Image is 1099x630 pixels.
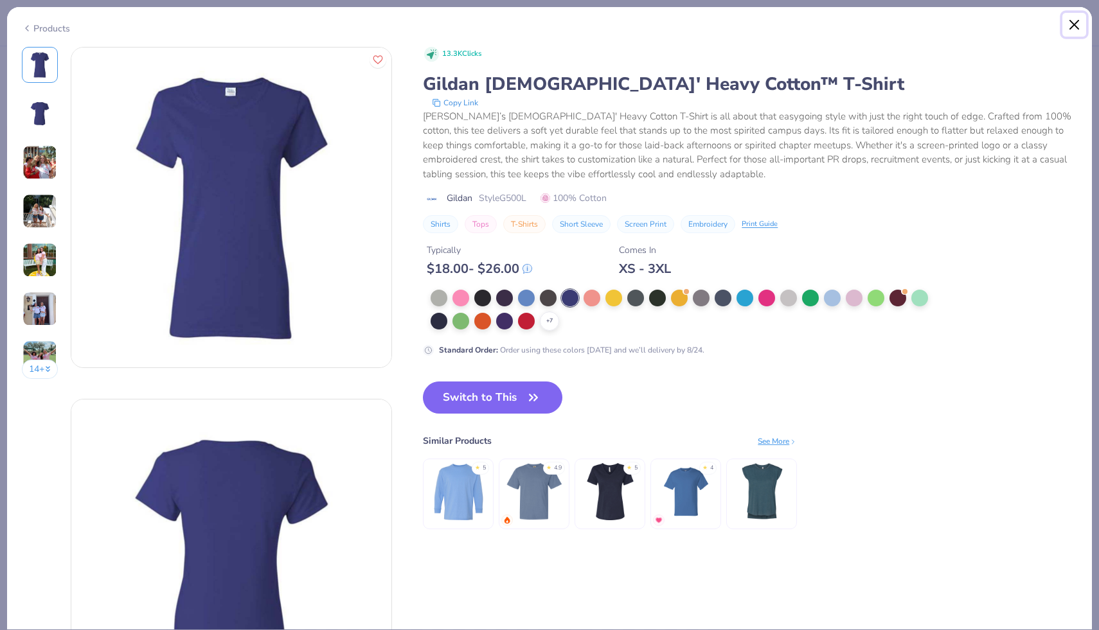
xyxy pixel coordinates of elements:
div: ★ [546,464,551,469]
div: See More [758,435,797,447]
img: Bella + Canvas Ladies' Relaxed Jersey V-Neck T-Shirt [580,461,641,522]
button: Switch to This [423,381,562,414]
button: copy to clipboard [428,96,482,109]
div: ★ [475,464,480,469]
div: ★ [627,464,632,469]
img: User generated content [22,194,57,229]
img: Front [71,48,391,367]
div: ★ [702,464,708,469]
div: 4 [710,464,713,473]
img: User generated content [22,145,57,180]
strong: Standard Order : [439,345,498,355]
img: Back [24,98,55,129]
div: 5 [483,464,486,473]
button: 14+ [22,360,58,379]
div: [PERSON_NAME]’s [DEMOGRAPHIC_DATA]' Heavy Cotton T-Shirt is all about that easygoing style with j... [423,109,1077,182]
button: Screen Print [617,215,674,233]
img: User generated content [22,340,57,375]
div: Typically [427,243,532,257]
span: 13.3K Clicks [442,49,481,60]
button: Like [370,51,386,68]
button: Embroidery [681,215,735,233]
img: brand logo [423,194,440,204]
img: Gildan Youth Heavy Cotton 5.3 Oz. Long-Sleeve T-Shirt [428,461,489,522]
div: Gildan [DEMOGRAPHIC_DATA]' Heavy Cotton™ T-Shirt [423,72,1077,96]
span: Gildan [447,191,472,205]
div: XS - 3XL [619,261,671,277]
div: Print Guide [742,219,778,230]
button: Shirts [423,215,458,233]
button: Close [1062,13,1087,37]
img: User generated content [22,292,57,326]
img: Comfort Colors Adult Heavyweight T-Shirt [504,461,565,522]
div: 4.9 [554,464,562,473]
div: Order using these colors [DATE] and we’ll delivery by 8/24. [439,344,704,356]
span: + 7 [546,317,553,326]
img: MostFav.gif [655,516,663,524]
button: Short Sleeve [552,215,611,233]
img: Champion Short Sleeve T-Shirt [656,461,717,522]
span: Style G500L [479,191,526,205]
div: Similar Products [423,434,492,448]
img: Bella + Canvas Ladies' Flowy Muscle T-Shirt with Rolled Cuff [731,461,792,522]
div: Comes In [619,243,671,257]
img: User generated content [22,243,57,277]
div: Products [22,22,70,35]
img: Front [24,49,55,80]
button: T-Shirts [503,215,546,233]
button: Tops [465,215,497,233]
div: $ 18.00 - $ 26.00 [427,261,532,277]
span: 100% Cotton [541,191,607,205]
div: 5 [634,464,638,473]
img: trending.gif [503,516,511,524]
